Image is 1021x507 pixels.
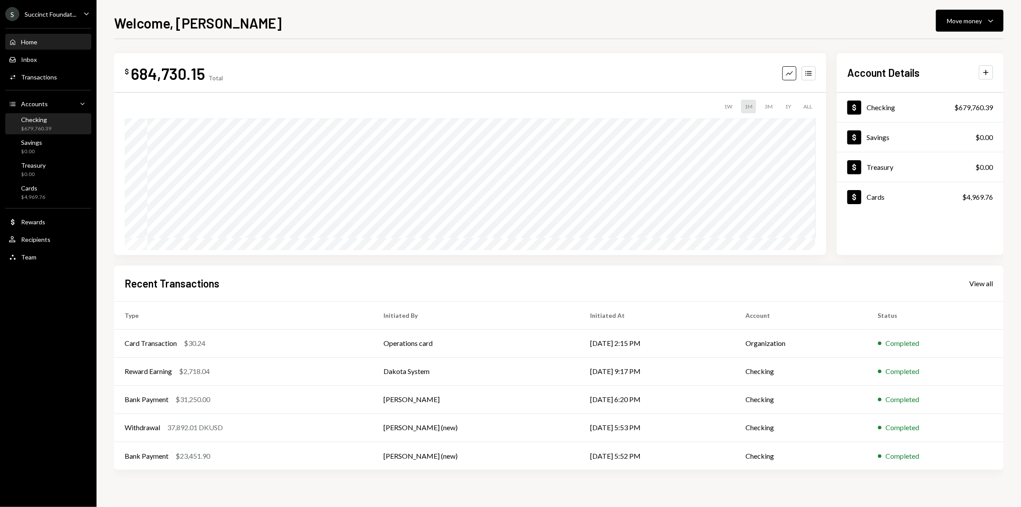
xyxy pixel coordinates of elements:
[580,357,735,385] td: [DATE] 9:17 PM
[975,162,993,173] div: $0.00
[131,64,205,83] div: 684,730.15
[886,422,920,433] div: Completed
[580,301,735,329] th: Initiated At
[21,184,45,192] div: Cards
[373,385,580,414] td: [PERSON_NAME]
[947,16,982,25] div: Move money
[761,100,776,113] div: 3M
[125,67,129,76] div: $
[886,394,920,405] div: Completed
[179,366,210,377] div: $2,718.04
[208,74,223,82] div: Total
[5,214,91,230] a: Rewards
[5,231,91,247] a: Recipients
[5,249,91,265] a: Team
[5,182,91,203] a: Cards$4,969.76
[21,162,46,169] div: Treasury
[373,301,580,329] th: Initiated By
[5,159,91,180] a: Treasury$0.00
[373,357,580,385] td: Dakota System
[21,100,48,108] div: Accounts
[837,122,1003,152] a: Savings$0.00
[21,194,45,201] div: $4,969.76
[962,192,993,202] div: $4,969.76
[580,442,735,470] td: [DATE] 5:52 PM
[735,385,867,414] td: Checking
[969,279,993,288] div: View all
[176,394,210,405] div: $31,250.00
[5,7,19,21] div: S
[5,136,91,157] a: Savings$0.00
[720,100,736,113] div: 1W
[5,34,91,50] a: Home
[781,100,795,113] div: 1Y
[735,442,867,470] td: Checking
[800,100,816,113] div: ALL
[867,301,1003,329] th: Status
[25,11,76,18] div: Succinct Foundat...
[373,329,580,357] td: Operations card
[975,132,993,143] div: $0.00
[114,301,373,329] th: Type
[125,338,177,349] div: Card Transaction
[847,65,920,80] h2: Account Details
[867,103,895,111] div: Checking
[886,451,920,461] div: Completed
[741,100,756,113] div: 1M
[580,385,735,414] td: [DATE] 6:20 PM
[867,163,893,171] div: Treasury
[5,69,91,85] a: Transactions
[176,451,210,461] div: $23,451.90
[936,10,1003,32] button: Move money
[867,133,889,141] div: Savings
[837,93,1003,122] a: Checking$679,760.39
[21,38,37,46] div: Home
[867,193,885,201] div: Cards
[21,148,42,155] div: $0.00
[21,125,51,133] div: $679,760.39
[886,338,920,349] div: Completed
[21,171,46,178] div: $0.00
[114,14,282,32] h1: Welcome, [PERSON_NAME]
[580,414,735,442] td: [DATE] 5:53 PM
[21,139,42,146] div: Savings
[837,182,1003,212] a: Cards$4,969.76
[735,329,867,357] td: Organization
[373,442,580,470] td: [PERSON_NAME] (new)
[373,414,580,442] td: [PERSON_NAME] (new)
[5,96,91,111] a: Accounts
[5,113,91,134] a: Checking$679,760.39
[21,56,37,63] div: Inbox
[125,276,219,291] h2: Recent Transactions
[886,366,920,377] div: Completed
[21,73,57,81] div: Transactions
[125,422,160,433] div: Withdrawal
[184,338,205,349] div: $30.24
[5,51,91,67] a: Inbox
[580,329,735,357] td: [DATE] 2:15 PM
[837,152,1003,182] a: Treasury$0.00
[735,414,867,442] td: Checking
[21,236,50,243] div: Recipients
[969,278,993,288] a: View all
[21,218,45,226] div: Rewards
[125,394,168,405] div: Bank Payment
[167,422,223,433] div: 37,892.01 DKUSD
[125,366,172,377] div: Reward Earning
[21,116,51,123] div: Checking
[21,253,36,261] div: Team
[735,301,867,329] th: Account
[954,102,993,113] div: $679,760.39
[735,357,867,385] td: Checking
[125,451,168,461] div: Bank Payment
